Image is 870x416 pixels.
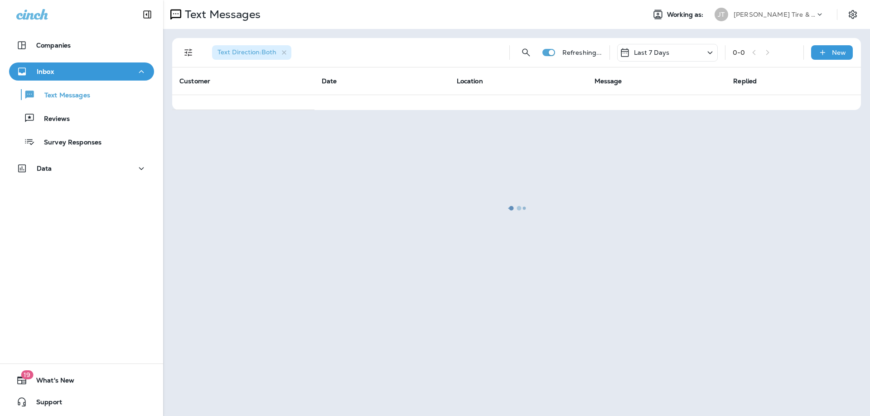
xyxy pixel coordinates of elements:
[27,377,74,387] span: What's New
[35,115,70,124] p: Reviews
[37,68,54,75] p: Inbox
[9,36,154,54] button: Companies
[9,159,154,177] button: Data
[36,42,71,49] p: Companies
[9,109,154,128] button: Reviews
[135,5,160,24] button: Collapse Sidebar
[35,139,101,147] p: Survey Responses
[9,85,154,104] button: Text Messages
[832,49,846,56] p: New
[9,393,154,411] button: Support
[35,91,90,100] p: Text Messages
[9,132,154,151] button: Survey Responses
[27,398,62,409] span: Support
[9,371,154,389] button: 19What's New
[9,62,154,81] button: Inbox
[37,165,52,172] p: Data
[21,370,33,379] span: 19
